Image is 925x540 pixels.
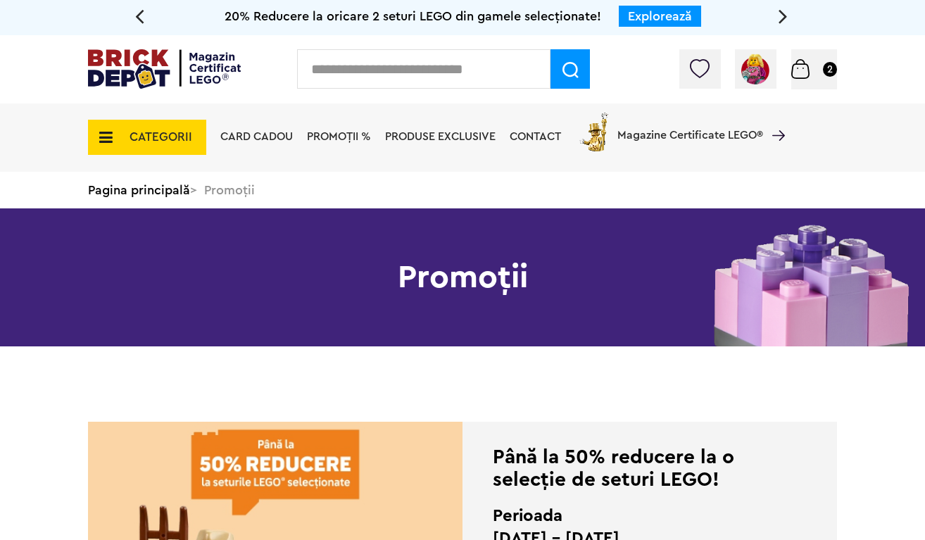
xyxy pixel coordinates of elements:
a: PROMOȚII % [307,131,371,142]
a: Magazine Certificate LEGO® [763,112,785,123]
div: Până la 50% reducere la o selecție de seturi LEGO! [493,446,807,491]
span: CATEGORII [130,131,192,143]
a: Contact [510,131,561,142]
div: > Promoții [88,172,837,208]
h2: Perioada [493,505,807,527]
a: Explorează [628,10,692,23]
span: 20% Reducere la oricare 2 seturi LEGO din gamele selecționate! [225,10,601,23]
a: Card Cadou [220,131,293,142]
span: Magazine Certificate LEGO® [617,110,763,142]
a: Produse exclusive [385,131,496,142]
a: Pagina principală [88,184,190,196]
small: 2 [823,62,837,77]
